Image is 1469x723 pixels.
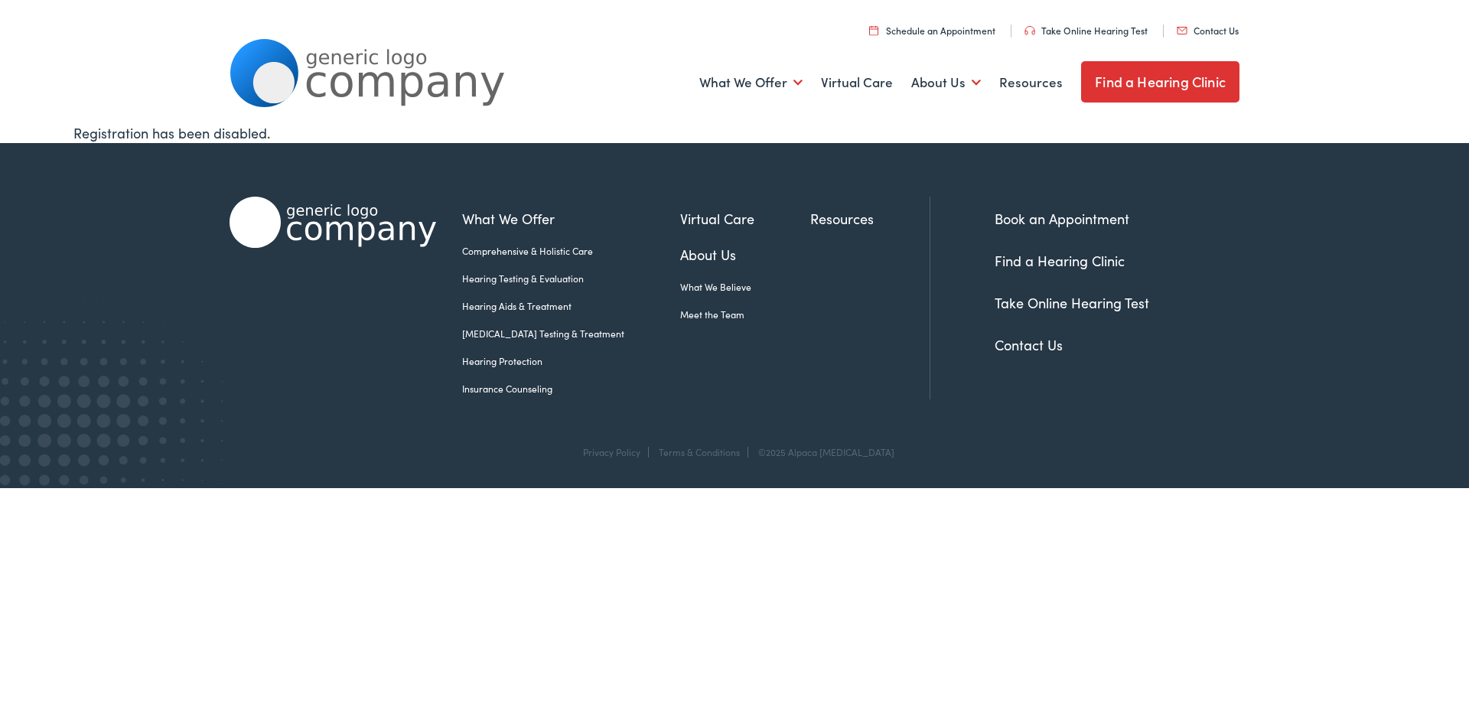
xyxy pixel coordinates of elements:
[680,280,810,294] a: What We Believe
[999,54,1063,111] a: Resources
[1024,26,1035,35] img: utility icon
[995,251,1125,270] a: Find a Hearing Clinic
[680,208,810,229] a: Virtual Care
[462,299,680,313] a: Hearing Aids & Treatment
[869,24,995,37] a: Schedule an Appointment
[995,335,1063,354] a: Contact Us
[462,354,680,368] a: Hearing Protection
[699,54,803,111] a: What We Offer
[911,54,981,111] a: About Us
[1081,61,1239,103] a: Find a Hearing Clinic
[462,244,680,258] a: Comprehensive & Holistic Care
[462,208,680,229] a: What We Offer
[230,197,436,248] img: Alpaca Audiology
[680,244,810,265] a: About Us
[810,208,930,229] a: Resources
[995,293,1149,312] a: Take Online Hearing Test
[583,445,640,458] a: Privacy Policy
[1177,24,1239,37] a: Contact Us
[869,25,878,35] img: utility icon
[659,445,740,458] a: Terms & Conditions
[73,122,1396,143] div: Registration has been disabled.
[462,382,680,396] a: Insurance Counseling
[1177,27,1187,34] img: utility icon
[462,327,680,340] a: [MEDICAL_DATA] Testing & Treatment
[995,209,1129,228] a: Book an Appointment
[462,272,680,285] a: Hearing Testing & Evaluation
[680,308,810,321] a: Meet the Team
[1024,24,1148,37] a: Take Online Hearing Test
[751,447,894,458] div: ©2025 Alpaca [MEDICAL_DATA]
[821,54,893,111] a: Virtual Care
